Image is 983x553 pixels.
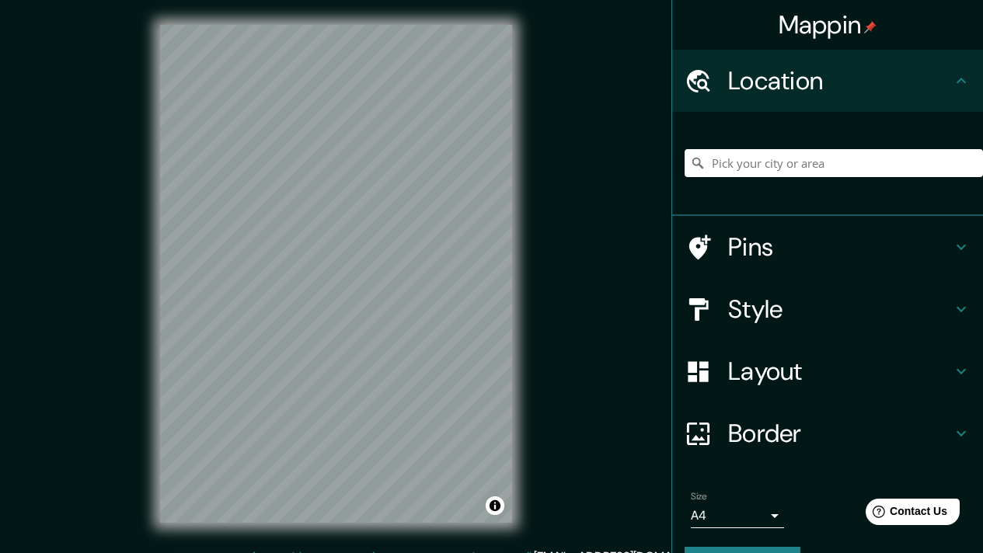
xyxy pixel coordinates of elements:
img: pin-icon.png [864,21,877,33]
input: Pick your city or area [685,149,983,177]
button: Toggle attribution [486,496,504,515]
h4: Pins [728,231,952,263]
h4: Layout [728,356,952,387]
div: Pins [672,216,983,278]
h4: Border [728,418,952,449]
iframe: Help widget launcher [845,492,966,536]
h4: Location [728,65,952,96]
div: Layout [672,340,983,402]
h4: Mappin [779,9,877,40]
canvas: Map [160,25,512,523]
h4: Style [728,294,952,325]
label: Size [691,490,707,503]
div: Style [672,278,983,340]
div: Location [672,50,983,112]
div: Border [672,402,983,464]
div: A4 [691,503,784,528]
